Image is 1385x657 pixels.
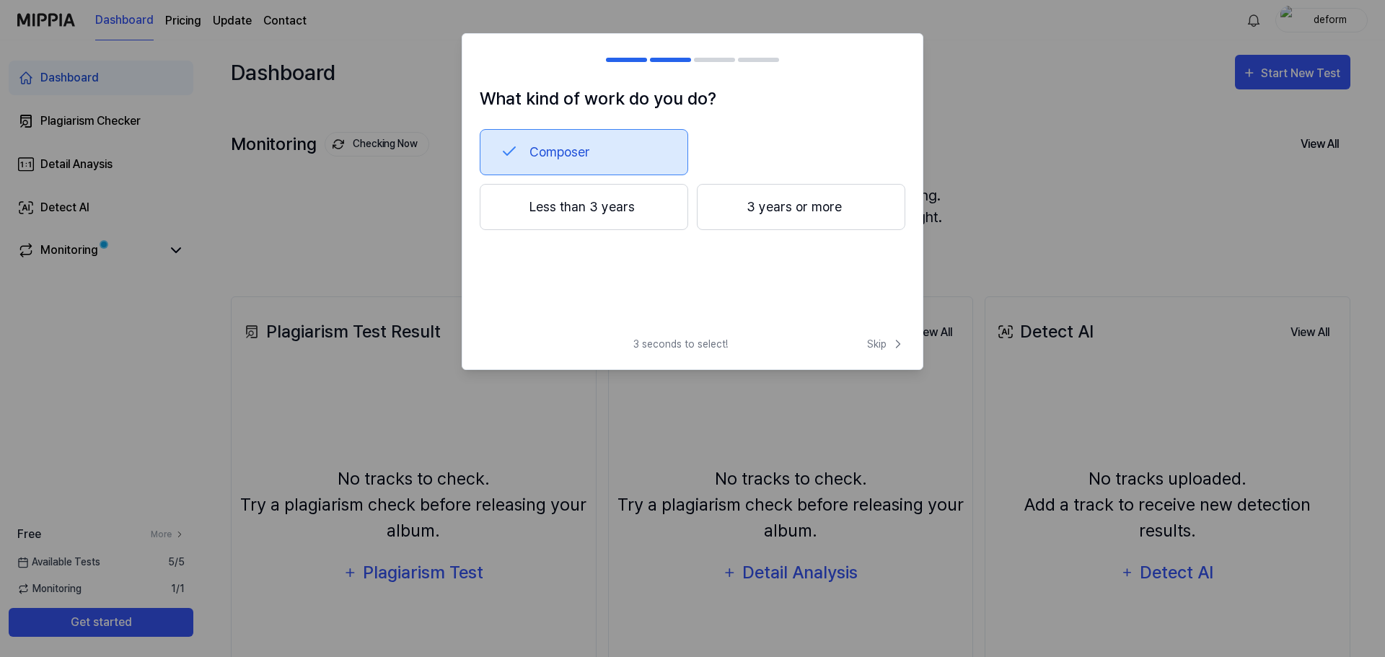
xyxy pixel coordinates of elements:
[864,337,905,352] button: Skip
[480,184,688,230] button: Less than 3 years
[867,337,905,352] span: Skip
[480,129,688,175] button: Composer
[480,86,905,112] h1: What kind of work do you do?
[697,184,905,230] button: 3 years or more
[633,337,728,352] span: 3 seconds to select!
